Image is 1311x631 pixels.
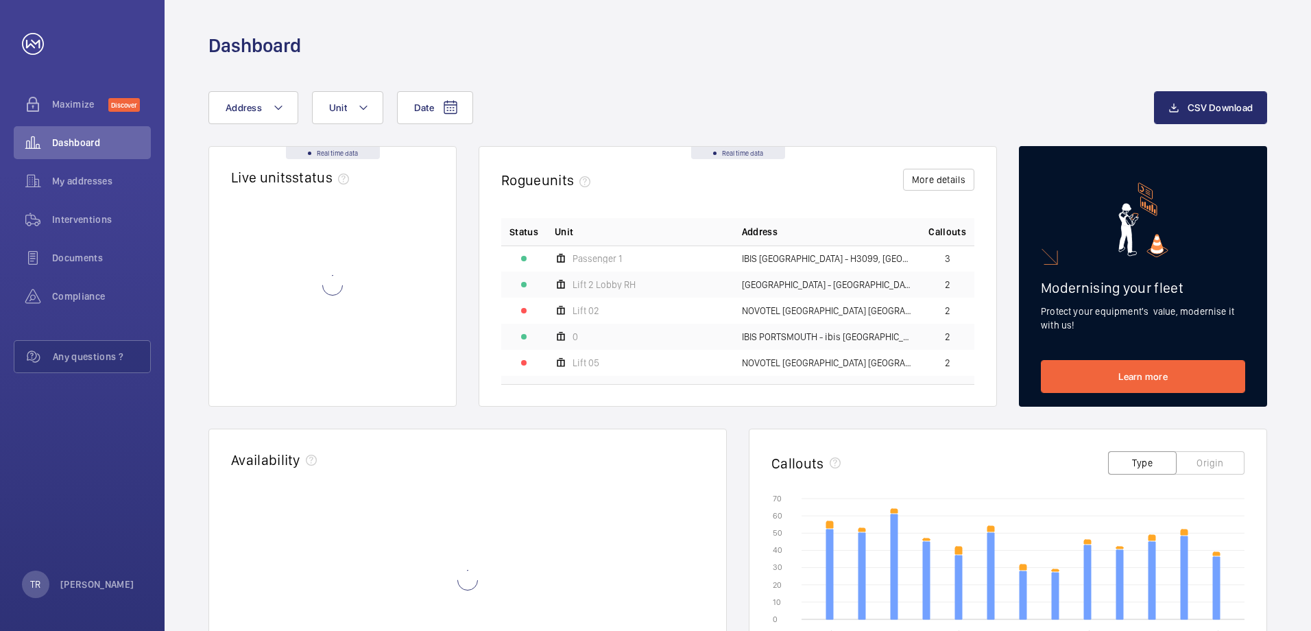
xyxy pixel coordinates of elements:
[773,562,782,572] text: 30
[771,455,824,472] h2: Callouts
[573,280,636,289] span: Lift 2 Lobby RH
[1108,451,1177,475] button: Type
[501,171,596,189] h2: Rogue
[542,171,597,189] span: units
[52,97,108,111] span: Maximize
[1041,360,1245,393] a: Learn more
[773,580,782,590] text: 20
[945,332,950,342] span: 2
[945,254,950,263] span: 3
[208,91,298,124] button: Address
[742,332,913,342] span: IBIS PORTSMOUTH - ibis [GEOGRAPHIC_DATA]
[1041,279,1245,296] h2: Modernising your fleet
[928,225,966,239] span: Callouts
[573,254,622,263] span: Passenger 1
[1188,102,1253,113] span: CSV Download
[231,169,354,186] h2: Live units
[742,358,913,368] span: NOVOTEL [GEOGRAPHIC_DATA] [GEOGRAPHIC_DATA] - H9057, [GEOGRAPHIC_DATA] [GEOGRAPHIC_DATA], [STREET...
[742,225,778,239] span: Address
[329,102,347,113] span: Unit
[208,33,301,58] h1: Dashboard
[52,213,151,226] span: Interventions
[573,306,599,315] span: Lift 02
[555,225,573,239] span: Unit
[773,597,781,607] text: 10
[292,169,354,186] span: status
[742,306,913,315] span: NOVOTEL [GEOGRAPHIC_DATA] [GEOGRAPHIC_DATA] - H9057, [GEOGRAPHIC_DATA] [GEOGRAPHIC_DATA], [STREET...
[945,306,950,315] span: 2
[573,358,599,368] span: Lift 05
[414,102,434,113] span: Date
[773,528,782,538] text: 50
[945,358,950,368] span: 2
[52,136,151,150] span: Dashboard
[53,350,150,364] span: Any questions ?
[1176,451,1244,475] button: Origin
[108,98,140,112] span: Discover
[52,289,151,303] span: Compliance
[903,169,974,191] button: More details
[1041,305,1245,332] p: Protect your equipment's value, modernise it with us!
[573,332,578,342] span: 0
[773,615,778,624] text: 0
[231,451,300,468] h2: Availability
[742,254,913,263] span: IBIS [GEOGRAPHIC_DATA] - H3099, [GEOGRAPHIC_DATA], [STREET_ADDRESS]
[1118,182,1168,257] img: marketing-card.svg
[60,578,134,591] p: [PERSON_NAME]
[397,91,473,124] button: Date
[1154,91,1267,124] button: CSV Download
[286,147,380,159] div: Real time data
[773,545,782,555] text: 40
[945,280,950,289] span: 2
[312,91,383,124] button: Unit
[226,102,262,113] span: Address
[742,280,913,289] span: [GEOGRAPHIC_DATA] - [GEOGRAPHIC_DATA]
[773,511,782,521] text: 60
[30,578,40,591] p: TR
[52,174,151,188] span: My addresses
[52,251,151,265] span: Documents
[773,494,782,503] text: 70
[691,147,785,159] div: Real time data
[509,225,538,239] p: Status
